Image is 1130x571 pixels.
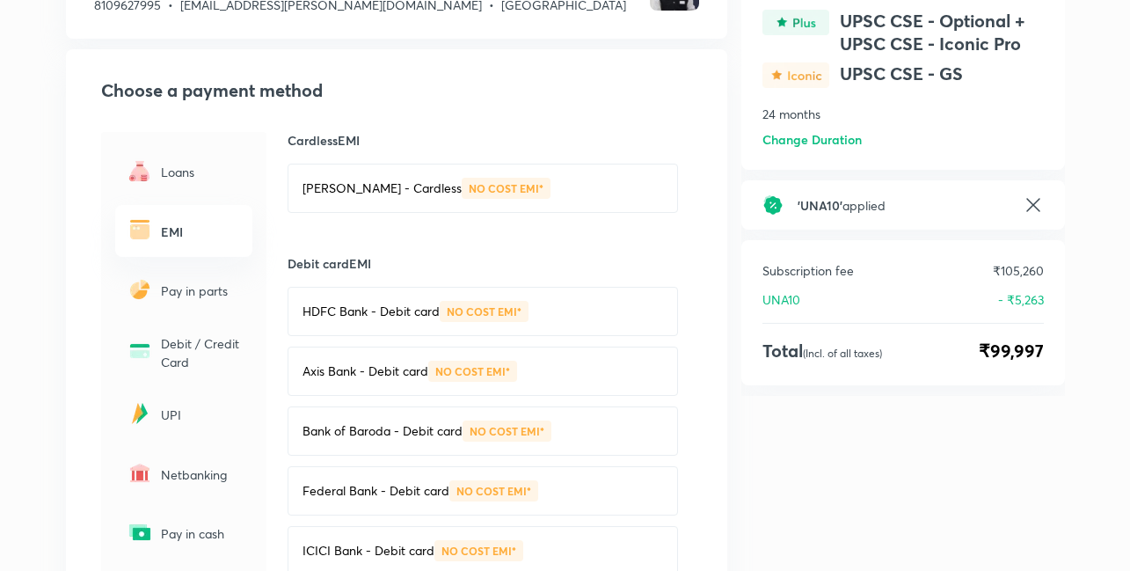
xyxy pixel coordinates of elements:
[126,275,154,304] img: -
[762,105,1044,123] p: 24 months
[998,290,1044,309] p: - ₹5,263
[161,406,242,424] p: UPI
[993,261,1044,280] p: ₹105,260
[126,337,154,365] img: -
[161,334,242,371] p: Debit / Credit Card
[101,77,699,104] h2: Choose a payment method
[441,545,516,556] p: NO COST EMI*
[435,366,510,377] p: NO COST EMI*
[303,482,449,500] p: Federal Bank - Debit card
[161,163,242,181] p: Loans
[762,290,800,309] p: UNA10
[447,306,521,317] p: NO COST EMI*
[840,62,1044,91] h4: UPSC CSE - GS
[798,196,1009,215] h6: applied
[303,179,462,197] p: [PERSON_NAME] - Cardless
[762,10,829,35] img: -
[762,338,882,364] h4: Total
[798,197,842,214] span: ' UNA10 '
[762,62,829,88] img: -
[469,183,543,194] p: NO COST EMI*
[303,422,463,440] p: Bank of Baroda - Debit card
[762,261,854,280] p: Subscription fee
[303,542,434,560] p: ICICI Bank - Debit card
[161,223,242,241] h6: EMI
[126,216,154,244] img: -
[161,282,242,300] p: Pay in parts
[288,255,678,273] h6: Debit card EMI
[303,303,440,320] p: HDFC Bank - Debit card
[126,399,154,428] img: -
[303,362,428,380] p: Axis Bank - Debit card
[126,157,154,185] img: -
[126,459,154,487] img: -
[979,338,1044,364] span: ₹99,997
[470,426,544,436] p: NO COST EMI*
[161,465,242,484] p: Netbanking
[803,347,882,360] p: (Incl. of all taxes)
[762,130,862,149] h6: Change Duration
[126,518,154,546] img: -
[288,132,678,150] h6: Cardless EMI
[161,524,242,543] p: Pay in cash
[456,486,531,496] p: NO COST EMI*
[840,10,1044,55] h4: UPSC CSE - Optional + UPSC CSE - Iconic Pro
